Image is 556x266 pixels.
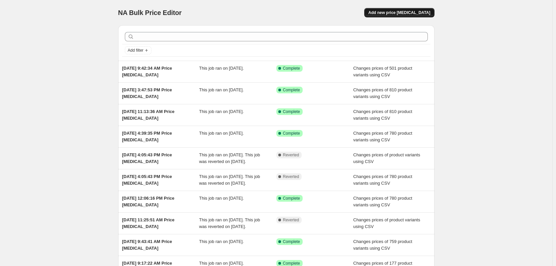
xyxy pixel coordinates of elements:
[283,131,300,136] span: Complete
[199,196,244,201] span: This job ran on [DATE].
[283,217,299,223] span: Reverted
[283,66,300,71] span: Complete
[122,109,175,121] span: [DATE] 11:13:36 AM Price [MEDICAL_DATA]
[199,239,244,244] span: This job ran on [DATE].
[122,152,172,164] span: [DATE] 4:05:43 PM Price [MEDICAL_DATA]
[353,109,412,121] span: Changes prices of 810 product variants using CSV
[364,8,434,17] button: Add new price [MEDICAL_DATA]
[199,87,244,92] span: This job ran on [DATE].
[283,261,300,266] span: Complete
[353,196,412,207] span: Changes prices of 780 product variants using CSV
[118,9,182,16] span: NA Bulk Price Editor
[128,48,143,53] span: Add filter
[283,196,300,201] span: Complete
[283,174,299,179] span: Reverted
[199,174,260,186] span: This job ran on [DATE]. This job was reverted on [DATE].
[283,87,300,93] span: Complete
[353,152,420,164] span: Changes prices of product variants using CSV
[199,109,244,114] span: This job ran on [DATE].
[199,131,244,136] span: This job ran on [DATE].
[122,87,172,99] span: [DATE] 3:47:53 PM Price [MEDICAL_DATA]
[199,66,244,71] span: This job ran on [DATE].
[353,87,412,99] span: Changes prices of 810 product variants using CSV
[199,261,244,266] span: This job ran on [DATE].
[122,196,174,207] span: [DATE] 12:06:16 PM Price [MEDICAL_DATA]
[125,46,151,54] button: Add filter
[283,109,300,114] span: Complete
[199,152,260,164] span: This job ran on [DATE]. This job was reverted on [DATE].
[353,66,412,77] span: Changes prices of 501 product variants using CSV
[122,66,172,77] span: [DATE] 9:42:34 AM Price [MEDICAL_DATA]
[122,239,172,251] span: [DATE] 9:43:41 AM Price [MEDICAL_DATA]
[353,239,412,251] span: Changes prices of 759 product variants using CSV
[283,152,299,158] span: Reverted
[283,239,300,244] span: Complete
[353,174,412,186] span: Changes prices of 780 product variants using CSV
[353,131,412,142] span: Changes prices of 780 product variants using CSV
[199,217,260,229] span: This job ran on [DATE]. This job was reverted on [DATE].
[122,174,172,186] span: [DATE] 4:05:43 PM Price [MEDICAL_DATA]
[353,217,420,229] span: Changes prices of product variants using CSV
[122,217,175,229] span: [DATE] 11:25:51 AM Price [MEDICAL_DATA]
[368,10,430,15] span: Add new price [MEDICAL_DATA]
[122,131,172,142] span: [DATE] 4:39:35 PM Price [MEDICAL_DATA]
